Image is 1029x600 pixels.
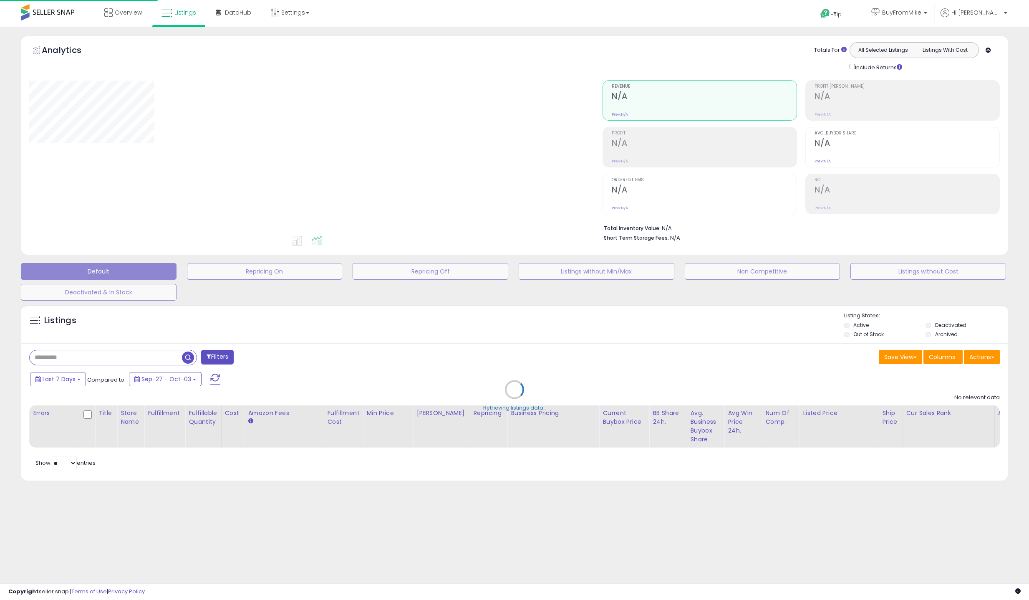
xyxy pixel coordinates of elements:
span: Avg. Buybox Share [815,131,999,136]
h5: Analytics [42,44,98,58]
small: Prev: N/A [612,112,628,117]
button: Repricing On [187,263,343,280]
span: Hi [PERSON_NAME] [951,8,1001,17]
div: Retrieving listings data.. [483,404,546,412]
span: Ordered Items [612,178,797,182]
span: Listings [174,8,196,17]
span: N/A [670,234,680,242]
span: Help [830,11,842,18]
button: Repricing Off [353,263,508,280]
h2: N/A [815,138,999,149]
small: Prev: N/A [815,112,831,117]
a: Help [814,2,858,27]
button: All Selected Listings [852,45,914,56]
span: BuyFromMike [882,8,921,17]
h2: N/A [612,91,797,103]
button: Listings without Min/Max [519,263,674,280]
b: Total Inventory Value: [604,225,661,232]
button: Listings without Cost [850,263,1006,280]
b: Short Term Storage Fees: [604,234,669,241]
span: Profit [PERSON_NAME] [815,84,999,89]
span: Overview [115,8,142,17]
h2: N/A [612,185,797,196]
small: Prev: N/A [612,159,628,164]
div: Include Returns [843,62,912,72]
span: Revenue [612,84,797,89]
li: N/A [604,223,994,233]
i: Get Help [820,8,830,19]
small: Prev: N/A [815,205,831,210]
h2: N/A [612,138,797,149]
button: Non Competitive [685,263,840,280]
span: DataHub [225,8,251,17]
a: Hi [PERSON_NAME] [941,8,1007,27]
small: Prev: N/A [815,159,831,164]
div: Totals For [814,46,847,54]
h2: N/A [815,91,999,103]
button: Default [21,263,177,280]
small: Prev: N/A [612,205,628,210]
button: Deactivated & In Stock [21,284,177,301]
h2: N/A [815,185,999,196]
span: Profit [612,131,797,136]
span: ROI [815,178,999,182]
button: Listings With Cost [914,45,976,56]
